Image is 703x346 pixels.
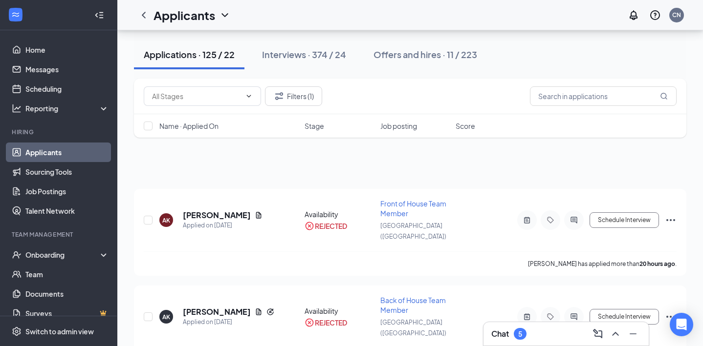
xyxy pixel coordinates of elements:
[25,79,109,99] a: Scheduling
[25,60,109,79] a: Messages
[305,221,314,231] svg: CrossCircle
[162,313,170,321] div: AK
[255,308,263,316] svg: Document
[144,48,235,61] div: Applications · 125 / 22
[245,92,253,100] svg: ChevronDown
[255,211,263,219] svg: Document
[25,182,109,201] a: Job Postings
[25,162,109,182] a: Sourcing Tools
[25,40,109,60] a: Home
[610,328,621,340] svg: ChevronUp
[266,308,274,316] svg: Reapply
[25,201,109,221] a: Talent Network
[12,230,107,239] div: Team Management
[672,11,681,19] div: CN
[639,260,675,267] b: 20 hours ago
[649,9,661,21] svg: QuestionInfo
[25,326,94,336] div: Switch to admin view
[590,326,606,342] button: ComposeMessage
[183,221,263,230] div: Applied on [DATE]
[627,328,639,340] svg: Minimize
[665,311,677,323] svg: Ellipses
[380,199,446,218] span: Front of House Team Member
[138,9,150,21] svg: ChevronLeft
[25,250,101,260] div: Onboarding
[315,221,347,231] div: REJECTED
[25,304,109,323] a: SurveysCrown
[219,9,231,21] svg: ChevronDown
[305,121,324,131] span: Stage
[665,214,677,226] svg: Ellipses
[521,313,533,321] svg: ActiveNote
[456,121,475,131] span: Score
[12,128,107,136] div: Hiring
[162,216,170,224] div: AK
[25,284,109,304] a: Documents
[152,91,241,102] input: All Stages
[568,313,580,321] svg: ActiveChat
[380,296,446,314] span: Back of House Team Member
[528,260,677,268] p: [PERSON_NAME] has applied more than .
[491,328,509,339] h3: Chat
[590,212,659,228] button: Schedule Interview
[660,92,668,100] svg: MagnifyingGlass
[183,317,274,327] div: Applied on [DATE]
[159,121,219,131] span: Name · Applied On
[12,326,22,336] svg: Settings
[25,265,109,284] a: Team
[305,318,314,327] svg: CrossCircle
[183,306,251,317] h5: [PERSON_NAME]
[568,216,580,224] svg: ActiveChat
[12,250,22,260] svg: UserCheck
[670,313,693,336] div: Open Intercom Messenger
[628,9,639,21] svg: Notifications
[592,328,604,340] svg: ComposeMessage
[11,10,21,20] svg: WorkstreamLogo
[608,326,623,342] button: ChevronUp
[518,330,522,338] div: 5
[94,10,104,20] svg: Collapse
[183,210,251,221] h5: [PERSON_NAME]
[545,216,556,224] svg: Tag
[12,103,22,113] svg: Analysis
[305,306,374,316] div: Availability
[25,142,109,162] a: Applicants
[380,222,446,240] span: [GEOGRAPHIC_DATA] ([GEOGRAPHIC_DATA])
[545,313,556,321] svg: Tag
[590,309,659,325] button: Schedule Interview
[25,103,110,113] div: Reporting
[530,86,677,106] input: Search in applications
[265,86,322,106] button: Filter Filters (1)
[521,216,533,224] svg: ActiveNote
[380,319,446,337] span: [GEOGRAPHIC_DATA] ([GEOGRAPHIC_DATA])
[154,7,215,23] h1: Applicants
[305,209,374,219] div: Availability
[262,48,346,61] div: Interviews · 374 / 24
[373,48,477,61] div: Offers and hires · 11 / 223
[273,90,285,102] svg: Filter
[380,121,417,131] span: Job posting
[625,326,641,342] button: Minimize
[315,318,347,327] div: REJECTED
